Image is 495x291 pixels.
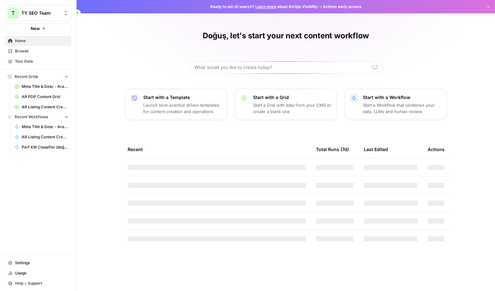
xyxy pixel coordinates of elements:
button: Help + Support [5,278,71,288]
button: Workspace: TY SEO Team [5,5,71,21]
span: AR Listing Content Creation Grid [22,104,68,110]
a: Learn more [255,4,276,9]
a: AR Listing Content Creation [12,132,71,142]
button: Start with a WorkflowStart a Workflow that combines your data, LLMs and human review [345,89,447,120]
p: Start a Grid with data from your CMS or create a blank one [253,102,332,115]
a: Meta Title & Desc - Arabic [12,81,71,92]
p: Start with a Template [143,94,222,101]
span: Browse [15,48,68,54]
a: Meta Title & Desc - Arabic [12,122,71,132]
a: Usage [5,268,71,278]
p: Start with a Workflow [363,94,441,101]
a: Browse [5,46,71,56]
div: Actions [428,141,445,158]
button: Start with a TemplateLaunch best-practice driven templates for content creation and operations [125,89,227,120]
span: Actions early access [323,4,362,10]
span: Recent Workflows [15,114,48,120]
span: Ready to win AI search? about AirOps Visibility [210,4,318,10]
button: New [5,24,71,33]
span: Your Data [15,58,68,64]
span: Help + Support [15,280,68,286]
div: Total Runs (7d) [316,141,349,158]
span: AR PDP Content Grid [22,94,68,100]
span: Perf KW Classifier (doğuş) [22,144,68,150]
button: Start with a GridStart a Grid with data from your CMS or create a blank one [235,89,337,120]
span: Usage [15,270,68,276]
a: Your Data [5,56,71,66]
p: Start with a Grid [253,94,332,101]
p: Start a Workflow that combines your data, LLMs and human review [363,102,441,115]
span: TY SEO Team [21,10,60,16]
span: T [11,9,15,17]
span: New [31,25,40,32]
div: Recent [128,141,306,158]
span: Meta Title & Desc - Arabic [22,84,68,89]
span: Settings [15,260,68,266]
a: Home [5,36,71,46]
button: Recent Grids [5,72,71,81]
p: Launch best-practice driven templates for content creation and operations [143,102,222,115]
a: Settings [5,258,71,268]
a: AR Listing Content Creation Grid [12,102,71,112]
input: What would you like to create today? [194,64,370,71]
a: AR PDP Content Grid [12,92,71,102]
div: Last Edited [364,141,388,158]
button: Recent Workflows [5,112,71,122]
span: Recent Grids [15,74,38,80]
h1: Doğuş, let's start your next content workflow [203,31,369,41]
span: AR Listing Content Creation [22,134,68,140]
a: Perf KW Classifier (doğuş) [12,142,71,152]
span: Meta Title & Desc - Arabic [22,124,68,130]
span: Home [15,38,68,44]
